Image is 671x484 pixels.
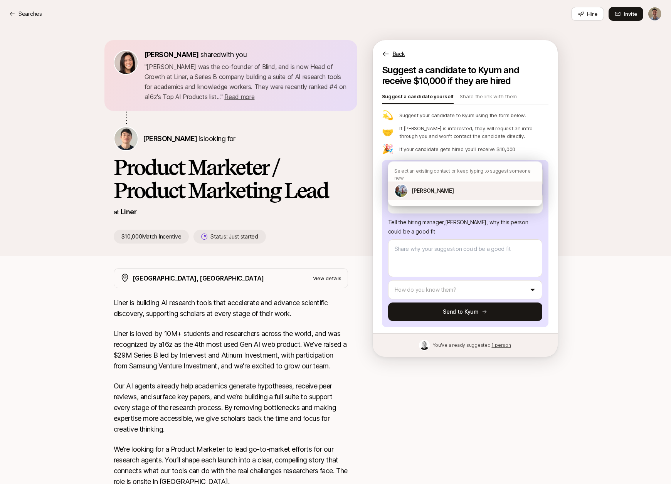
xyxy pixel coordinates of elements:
p: 🤝 [382,128,394,137]
span: Invite [624,10,637,18]
img: 71d7b91d_d7cb_43b4_a7ea_a9b2f2cc6e03.jpg [114,51,138,74]
span: [PERSON_NAME] [143,134,197,143]
p: Suggest a candidate yourself [382,92,454,103]
p: Suggest a candidate to Kyum and receive $10,000 if they are hired [382,65,548,86]
p: is looking for [143,133,235,144]
span: Hire [587,10,597,18]
p: 💫 [382,111,394,120]
button: Invite [609,7,643,21]
p: [GEOGRAPHIC_DATA], [GEOGRAPHIC_DATA] [133,273,264,283]
p: Liner is building AI research tools that accelerate and advance scientific discovery, supporting ... [114,297,348,319]
button: Send to Kyum [388,302,542,321]
p: Suggest your candidate to Kyum using the form below. [399,111,526,119]
p: Select an existing contact or keep typing to suggest someone new [394,168,536,181]
p: If your candidate gets hired you'll receive $10,000 [399,145,515,153]
p: View details [313,274,341,282]
button: Ben Levinson [648,7,662,21]
p: Tell the hiring manager, [PERSON_NAME] , why this person could be a good fit [388,218,542,236]
p: " [PERSON_NAME] was the co-founder of Blind, and is now Head of Growth at Liner, a Series B compa... [145,62,348,102]
p: If [PERSON_NAME] is interested, they will request an intro through you and won't contact the cand... [399,124,548,140]
span: with you [221,50,247,59]
span: 1 person [491,342,511,348]
p: You've already suggested [433,342,511,349]
h1: Product Marketer / Product Marketing Lead [114,156,348,202]
p: Searches [18,9,42,18]
a: Liner [121,208,136,216]
p: shared [145,49,250,60]
img: Kyum Kim [114,127,138,150]
p: $10,000 Match Incentive [114,230,189,244]
p: Share the link with them [460,92,517,103]
img: Ben Levinson [648,7,661,20]
p: Status: [210,232,258,241]
img: 0369fd0f_b56e_4e26_acbe_dcc6ec67d36a.jpg [420,341,429,350]
p: at [114,207,119,217]
img: 502c5686_bbff_4e3f_a39e_7192ba6b7fbf.jpg [395,185,407,197]
p: [PERSON_NAME] [411,186,454,195]
p: Our AI agents already help academics generate hypotheses, receive peer reviews, and surface key p... [114,381,348,435]
span: Just started [229,233,258,240]
span: Read more [224,93,254,101]
p: Liner is loved by 10M+ students and researchers across the world, and was recognized by a16z as t... [114,328,348,371]
span: [PERSON_NAME] [145,50,199,59]
button: Hire [571,7,604,21]
p: 🎉 [382,145,394,154]
p: Back [393,49,405,59]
